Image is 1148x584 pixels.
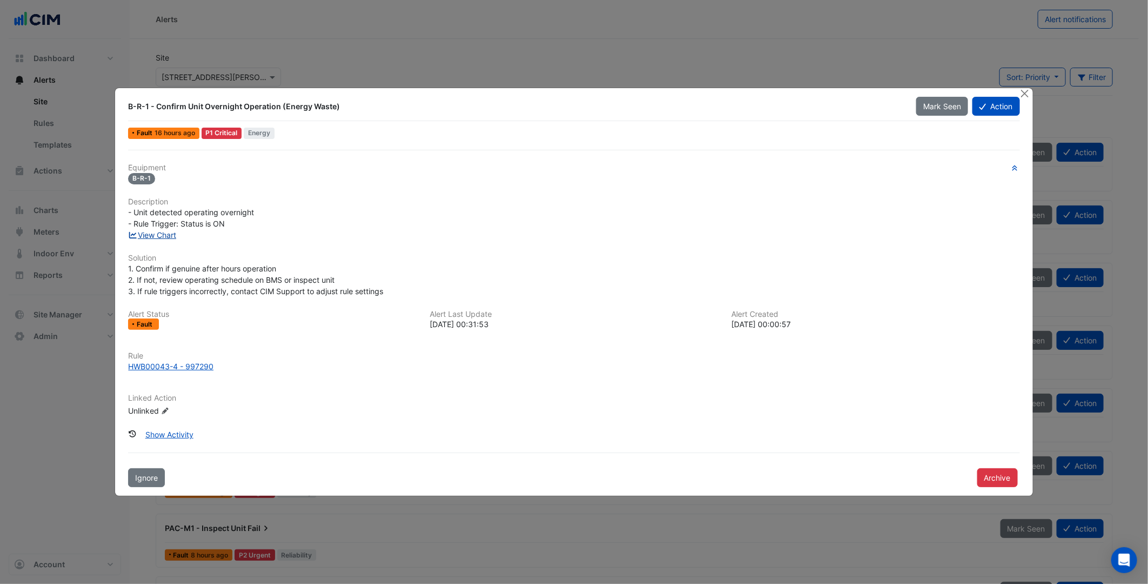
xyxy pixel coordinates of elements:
[202,128,242,139] div: P1 Critical
[128,264,383,296] span: 1. Confirm if genuine after hours operation 2. If not, review operating schedule on BMS or inspec...
[128,394,1019,403] h6: Linked Action
[731,318,1020,330] div: [DATE] 00:00:57
[128,101,903,112] div: B-R-1 - Confirm Unit Overnight Operation (Energy Waste)
[972,97,1019,116] button: Action
[430,318,718,330] div: [DATE] 00:31:53
[977,468,1018,487] button: Archive
[135,473,158,482] span: Ignore
[1019,88,1031,99] button: Close
[923,102,961,111] span: Mark Seen
[128,163,1019,172] h6: Equipment
[128,361,1019,372] a: HWB00043-4 - 997290
[128,254,1019,263] h6: Solution
[1111,547,1137,573] div: Open Intercom Messenger
[430,310,718,319] h6: Alert Last Update
[128,310,417,319] h6: Alert Status
[137,130,155,136] span: Fault
[128,173,155,184] span: B-R-1
[244,128,275,139] span: Energy
[128,351,1019,361] h6: Rule
[137,321,155,328] span: Fault
[128,361,213,372] div: HWB00043-4 - 997290
[161,407,169,415] fa-icon: Edit Linked Action
[128,208,254,228] span: - Unit detected operating overnight - Rule Trigger: Status is ON
[128,230,176,240] a: View Chart
[731,310,1020,319] h6: Alert Created
[128,468,165,487] button: Ignore
[155,129,195,137] span: Thu 02-Oct-2025 00:31 AEST
[916,97,968,116] button: Mark Seen
[128,197,1019,207] h6: Description
[128,405,258,416] div: Unlinked
[138,425,201,444] button: Show Activity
